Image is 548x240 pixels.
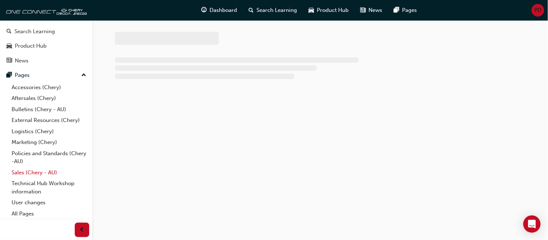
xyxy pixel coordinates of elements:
[9,82,89,93] a: Accessories (Chery)
[369,6,383,14] span: News
[249,6,254,15] span: search-icon
[9,93,89,104] a: Aftersales (Chery)
[7,58,12,64] span: news-icon
[309,6,314,15] span: car-icon
[196,3,243,18] a: guage-iconDashboard
[535,6,542,14] span: PD
[202,6,207,15] span: guage-icon
[14,27,55,36] div: Search Learning
[81,71,86,80] span: up-icon
[303,3,355,18] a: car-iconProduct Hub
[243,3,303,18] a: search-iconSearch Learning
[210,6,237,14] span: Dashboard
[3,69,89,82] button: Pages
[9,208,89,219] a: All Pages
[3,25,89,38] a: Search Learning
[4,3,87,17] img: oneconnect
[7,43,12,49] span: car-icon
[532,4,544,17] button: PD
[355,3,388,18] a: news-iconNews
[15,42,47,50] div: Product Hub
[15,57,29,65] div: News
[3,39,89,53] a: Product Hub
[3,54,89,67] a: News
[388,3,423,18] a: pages-iconPages
[523,215,541,233] div: Open Intercom Messenger
[9,137,89,148] a: Marketing (Chery)
[9,148,89,167] a: Policies and Standards (Chery -AU)
[15,71,30,79] div: Pages
[394,6,400,15] span: pages-icon
[257,6,297,14] span: Search Learning
[7,29,12,35] span: search-icon
[317,6,349,14] span: Product Hub
[79,226,85,235] span: prev-icon
[9,167,89,178] a: Sales (Chery - AU)
[9,104,89,115] a: Bulletins (Chery - AU)
[361,6,366,15] span: news-icon
[9,197,89,208] a: User changes
[9,178,89,197] a: Technical Hub Workshop information
[402,6,417,14] span: Pages
[7,72,12,79] span: pages-icon
[9,115,89,126] a: External Resources (Chery)
[9,126,89,137] a: Logistics (Chery)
